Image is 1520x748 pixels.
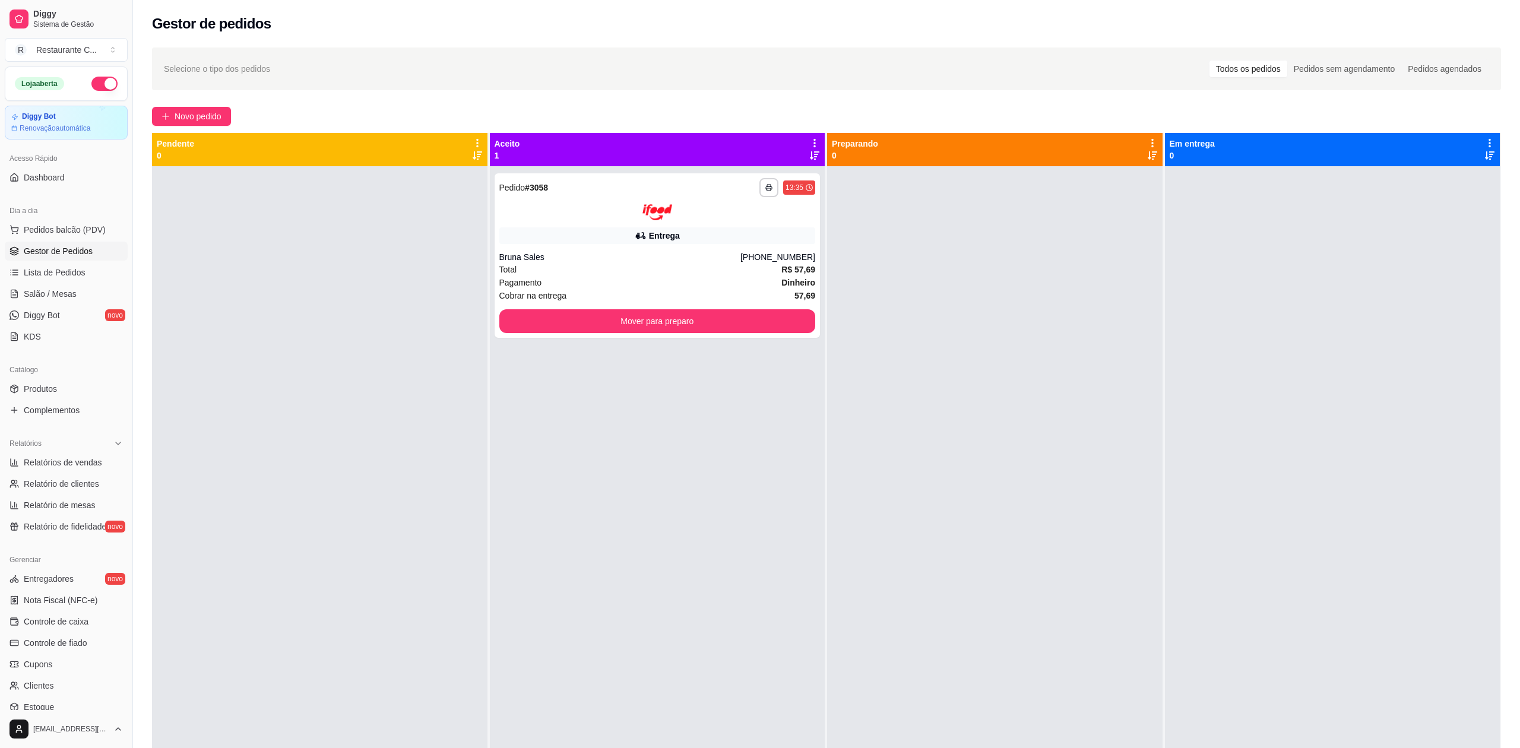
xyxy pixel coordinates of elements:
a: Relatórios de vendas [5,453,128,472]
p: Em entrega [1170,138,1215,150]
div: Gerenciar [5,550,128,569]
span: Pagamento [499,276,542,289]
span: Cupons [24,658,52,670]
span: Gestor de Pedidos [24,245,93,257]
span: Estoque [24,701,54,713]
span: Salão / Mesas [24,288,77,300]
span: Relatório de fidelidade [24,521,106,533]
button: Pedidos balcão (PDV) [5,220,128,239]
span: Nota Fiscal (NFC-e) [24,594,97,606]
a: Cupons [5,655,128,674]
strong: Dinheiro [781,278,815,287]
p: 1 [495,150,520,161]
p: 0 [832,150,878,161]
a: Estoque [5,698,128,717]
span: Clientes [24,680,54,692]
span: Selecione o tipo dos pedidos [164,62,270,75]
span: Pedido [499,183,525,192]
a: Diggy BotRenovaçãoautomática [5,106,128,140]
span: Sistema de Gestão [33,20,123,29]
article: Diggy Bot [22,112,56,121]
a: Lista de Pedidos [5,263,128,282]
a: Relatório de clientes [5,474,128,493]
a: Complementos [5,401,128,420]
button: Select a team [5,38,128,62]
p: Aceito [495,138,520,150]
img: ifood [642,204,672,220]
a: Nota Fiscal (NFC-e) [5,591,128,610]
span: Relatórios de vendas [24,457,102,468]
span: Diggy Bot [24,309,60,321]
span: Pedidos balcão (PDV) [24,224,106,236]
a: Produtos [5,379,128,398]
strong: 57,69 [794,291,815,300]
a: Diggy Botnovo [5,306,128,325]
strong: R$ 57,69 [781,265,815,274]
span: Controle de caixa [24,616,88,627]
div: 13:35 [786,183,803,192]
button: Alterar Status [91,77,118,91]
span: Total [499,263,517,276]
p: Preparando [832,138,878,150]
span: Novo pedido [175,110,221,123]
span: Relatório de clientes [24,478,99,490]
a: Controle de caixa [5,612,128,631]
div: Todos os pedidos [1209,61,1287,77]
span: Produtos [24,383,57,395]
div: Pedidos agendados [1401,61,1488,77]
span: Diggy [33,9,123,20]
a: Salão / Mesas [5,284,128,303]
div: [PHONE_NUMBER] [740,251,815,263]
div: Loja aberta [15,77,64,90]
a: Clientes [5,676,128,695]
p: 0 [157,150,194,161]
span: KDS [24,331,41,343]
a: KDS [5,327,128,346]
div: Dia a dia [5,201,128,220]
strong: # 3058 [525,183,548,192]
span: Controle de fiado [24,637,87,649]
p: Pendente [157,138,194,150]
a: Relatório de mesas [5,496,128,515]
button: [EMAIL_ADDRESS][DOMAIN_NAME] [5,715,128,743]
button: Novo pedido [152,107,231,126]
span: Dashboard [24,172,65,183]
div: Catálogo [5,360,128,379]
a: Gestor de Pedidos [5,242,128,261]
a: Controle de fiado [5,633,128,652]
div: Restaurante C ... [36,44,97,56]
article: Renovação automática [20,123,90,133]
span: [EMAIL_ADDRESS][DOMAIN_NAME] [33,724,109,734]
span: Complementos [24,404,80,416]
div: Pedidos sem agendamento [1287,61,1401,77]
div: Bruna Sales [499,251,740,263]
span: Relatórios [9,439,42,448]
a: Entregadoresnovo [5,569,128,588]
a: DiggySistema de Gestão [5,5,128,33]
span: plus [161,112,170,121]
span: R [15,44,27,56]
span: Cobrar na entrega [499,289,567,302]
span: Relatório de mesas [24,499,96,511]
div: Entrega [649,230,680,242]
span: Lista de Pedidos [24,267,85,278]
a: Relatório de fidelidadenovo [5,517,128,536]
div: Acesso Rápido [5,149,128,168]
span: Entregadores [24,573,74,585]
button: Mover para preparo [499,309,816,333]
h2: Gestor de pedidos [152,14,271,33]
a: Dashboard [5,168,128,187]
p: 0 [1170,150,1215,161]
